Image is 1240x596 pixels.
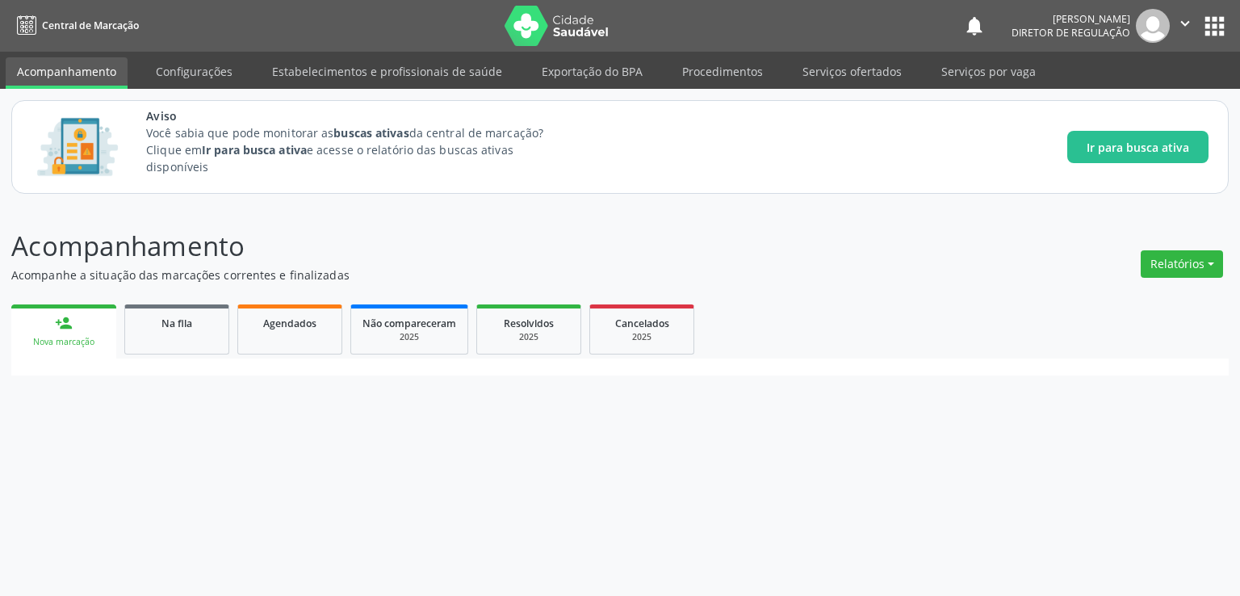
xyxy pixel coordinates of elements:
div: 2025 [601,331,682,343]
a: Acompanhamento [6,57,128,89]
a: Configurações [145,57,244,86]
p: Acompanhe a situação das marcações correntes e finalizadas [11,267,864,283]
span: Ir para busca ativa [1087,139,1189,156]
button: notifications [963,15,986,37]
div: [PERSON_NAME] [1012,12,1130,26]
button: Relatórios [1141,250,1223,278]
div: person_add [55,314,73,332]
strong: Ir para busca ativa [202,142,307,157]
a: Serviços ofertados [791,57,913,86]
button: Ir para busca ativa [1067,131,1209,163]
span: Agendados [263,317,316,330]
i:  [1176,15,1194,32]
a: Serviços por vaga [930,57,1047,86]
div: Nova marcação [23,336,105,348]
img: img [1136,9,1170,43]
button:  [1170,9,1200,43]
p: Acompanhamento [11,226,864,267]
p: Você sabia que pode monitorar as da central de marcação? Clique em e acesse o relatório das busca... [146,124,573,175]
div: 2025 [488,331,569,343]
span: Cancelados [615,317,669,330]
div: 2025 [362,331,456,343]
span: Não compareceram [362,317,456,330]
span: Diretor de regulação [1012,26,1130,40]
a: Procedimentos [671,57,774,86]
button: apps [1200,12,1229,40]
span: Aviso [146,107,573,124]
span: Resolvidos [504,317,554,330]
a: Central de Marcação [11,12,139,39]
a: Exportação do BPA [530,57,654,86]
span: Na fila [161,317,192,330]
a: Estabelecimentos e profissionais de saúde [261,57,513,86]
span: Central de Marcação [42,19,139,32]
img: Imagem de CalloutCard [31,111,124,183]
strong: buscas ativas [333,125,408,141]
